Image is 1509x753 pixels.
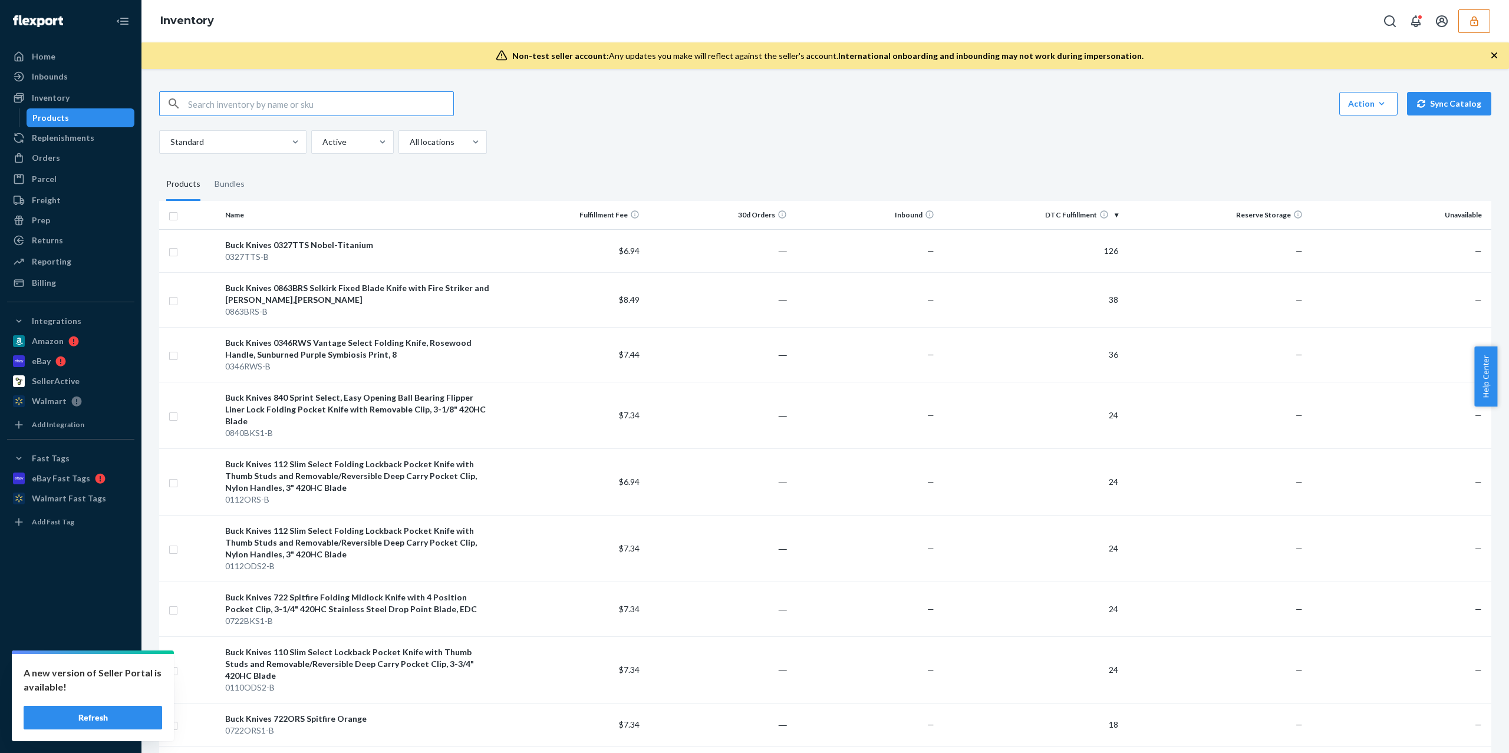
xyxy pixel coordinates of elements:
a: Add Fast Tag [7,513,134,531]
span: — [1475,246,1482,256]
td: ― [644,703,792,746]
span: — [1475,665,1482,675]
button: Integrations [7,312,134,331]
td: 24 [939,582,1123,636]
span: — [1296,477,1303,487]
a: Settings [7,660,134,679]
span: — [1475,477,1482,487]
a: Inventory [160,14,214,27]
span: — [1296,543,1303,553]
span: — [1296,665,1303,675]
span: — [1475,295,1482,305]
div: Walmart Fast Tags [32,493,106,504]
a: Home [7,47,134,66]
span: — [1475,719,1482,729]
a: Products [27,108,135,127]
div: Integrations [32,315,81,327]
span: — [927,477,934,487]
a: Replenishments [7,128,134,147]
span: — [1296,295,1303,305]
span: International onboarding and inbounding may not work during impersonation. [838,51,1144,61]
span: $8.49 [619,295,640,305]
button: Talk to Support [7,680,134,699]
a: Walmart Fast Tags [7,489,134,508]
span: — [1296,604,1303,614]
div: Any updates you make will reflect against the seller's account. [512,50,1144,62]
button: Open account menu [1430,9,1454,33]
div: Walmart [32,395,67,407]
div: Action [1348,98,1389,110]
span: — [927,665,934,675]
th: Unavailable [1307,201,1491,229]
span: Help Center [1474,346,1497,407]
a: SellerActive [7,372,134,391]
a: Parcel [7,170,134,189]
input: Active [321,136,322,148]
input: Search inventory by name or sku [188,92,453,115]
div: 0112ODS2-B [225,560,492,572]
div: 0346RWS-B [225,361,492,372]
span: — [1296,410,1303,420]
button: Fast Tags [7,449,134,468]
button: Give Feedback [7,720,134,739]
div: Inventory [32,92,70,104]
div: Buck Knives 0327TTS Nobel-Titanium [225,239,492,251]
div: Buck Knives 112 Slim Select Folding Lockback Pocket Knife with Thumb Studs and Removable/Reversib... [225,525,492,560]
span: $7.44 [619,349,640,359]
span: — [927,349,934,359]
td: 38 [939,272,1123,327]
td: 24 [939,515,1123,582]
div: Prep [32,214,50,226]
span: — [927,410,934,420]
button: Action [1339,92,1398,115]
span: $7.34 [619,665,640,675]
div: eBay [32,355,51,367]
td: 24 [939,636,1123,703]
span: — [1296,349,1303,359]
span: $7.34 [619,543,640,553]
td: ― [644,327,792,382]
a: Orders [7,148,134,167]
button: Refresh [24,706,162,729]
div: Add Integration [32,420,84,430]
a: Reporting [7,252,134,271]
div: eBay Fast Tags [32,473,90,484]
div: Returns [32,235,63,246]
div: 0722ORS1-B [225,725,492,737]
a: Inbounds [7,67,134,86]
div: Freight [32,194,61,206]
div: Products [32,112,69,124]
td: 18 [939,703,1123,746]
div: Buck Knives 0346RWS Vantage Select Folding Knife, Rosewood Handle, Sunburned Purple Symbiosis Pri... [225,337,492,361]
input: All locations [408,136,410,148]
a: Freight [7,191,134,210]
a: Amazon [7,332,134,351]
div: Parcel [32,173,57,185]
td: 24 [939,448,1123,515]
div: Buck Knives 0863BRS Selkirk Fixed Blade Knife with Fire Striker and [PERSON_NAME],[PERSON_NAME] [225,282,492,306]
th: Fulfillment Fee [497,201,644,229]
button: Open Search Box [1378,9,1402,33]
td: 24 [939,382,1123,448]
span: — [1296,246,1303,256]
ol: breadcrumbs [151,4,223,38]
div: Inbounds [32,71,68,82]
div: Buck Knives 722 Spitfire Folding Midlock Knife with 4 Position Pocket Clip, 3-1/4" 420HC Stainles... [225,592,492,615]
td: ― [644,582,792,636]
div: Replenishments [32,132,94,144]
a: Returns [7,231,134,250]
div: 0840BKS1-B [225,427,492,439]
td: ― [644,382,792,448]
div: 0327TTS-B [225,251,492,263]
div: 0110ODS2-B [225,682,492,693]
a: Billing [7,273,134,292]
div: Orders [32,152,60,164]
span: — [927,295,934,305]
div: 0112ORS-B [225,494,492,506]
button: Open notifications [1404,9,1428,33]
div: Home [32,51,55,62]
a: Help Center [7,700,134,719]
div: Add Fast Tag [32,517,74,527]
span: Non-test seller account: [512,51,609,61]
a: Inventory [7,88,134,107]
